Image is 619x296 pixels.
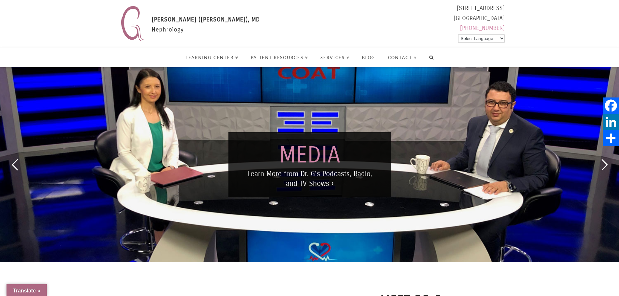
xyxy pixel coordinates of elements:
[454,3,505,36] div: [STREET_ADDRESS] [GEOGRAPHIC_DATA]
[603,114,619,130] a: LinkedIn
[152,15,260,44] div: Nephrology
[251,56,308,60] span: Patient Resources
[13,288,40,293] span: Translate »
[388,56,417,60] span: Contact
[118,3,147,44] img: Nephrology
[314,47,355,67] a: Services
[186,56,239,60] span: Learning Center
[603,97,619,114] a: Facebook
[362,56,376,60] span: Blog
[454,33,505,44] div: Powered by
[179,47,244,67] a: Learning Center
[152,16,260,23] span: [PERSON_NAME] ([PERSON_NAME]), MD
[460,24,505,32] a: [PHONE_NUMBER]
[320,56,350,60] span: Services
[458,34,505,43] select: Language Translate Widget
[244,47,314,67] a: Patient Resources
[355,47,381,67] a: Blog
[381,47,423,67] a: Contact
